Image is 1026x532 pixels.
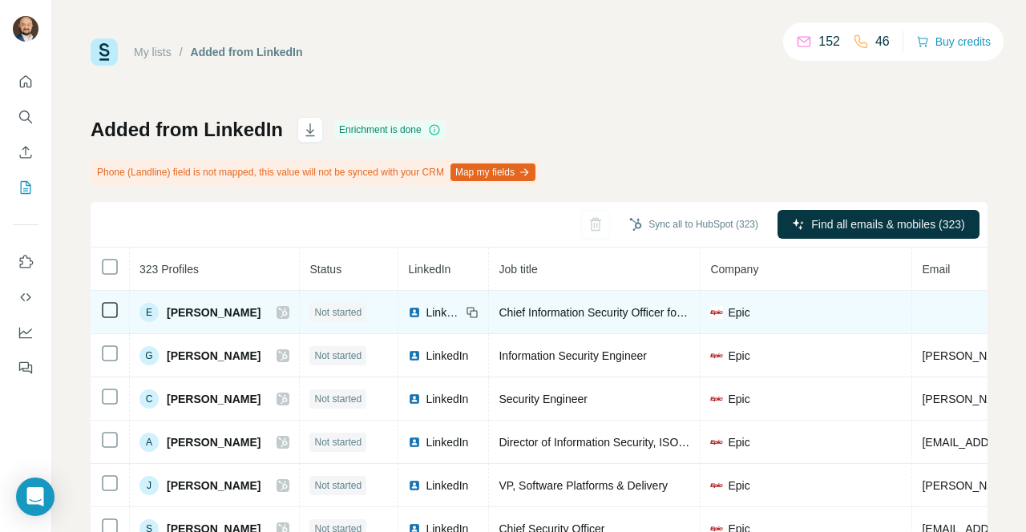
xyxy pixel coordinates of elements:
img: LinkedIn logo [408,479,421,492]
span: Security Engineer [499,393,588,405]
img: LinkedIn logo [408,349,421,362]
button: Find all emails & mobiles (323) [778,210,980,239]
img: company-logo [710,436,723,449]
span: Epic [728,304,749,320]
span: Email [922,263,950,276]
button: Quick start [13,67,38,96]
p: 46 [875,32,890,51]
img: Surfe Logo [91,38,118,66]
button: Search [13,103,38,131]
img: company-logo [710,393,723,405]
span: Information Security Engineer [499,349,646,362]
span: Director of Information Security, ISO - Hosting [499,436,726,449]
span: Epic [728,478,749,494]
button: Map my fields [450,163,535,181]
div: E [139,303,159,322]
p: 152 [818,32,840,51]
span: [PERSON_NAME] [167,434,261,450]
span: Epic [728,348,749,364]
span: LinkedIn [426,348,468,364]
span: [PERSON_NAME] [167,391,261,407]
div: J [139,476,159,495]
span: Not started [314,305,362,320]
a: My lists [134,46,172,58]
span: LinkedIn [408,263,450,276]
span: Not started [314,478,362,493]
img: LinkedIn logo [408,306,421,319]
button: Sync all to HubSpot (323) [618,212,769,236]
button: Buy credits [916,30,991,53]
span: Find all emails & mobiles (323) [811,216,964,232]
span: LinkedIn [426,304,461,320]
span: VP, Software Platforms & Delivery [499,479,668,492]
img: company-logo [710,306,723,319]
img: company-logo [710,479,723,492]
span: Epic [728,391,749,407]
span: [PERSON_NAME] [167,304,261,320]
span: Not started [314,349,362,363]
div: Enrichment is done [334,120,446,139]
button: Dashboard [13,318,38,347]
span: LinkedIn [426,478,468,494]
img: company-logo [710,349,723,362]
span: 323 Profiles [139,263,199,276]
div: G [139,346,159,365]
li: / [180,44,183,60]
div: C [139,389,159,409]
button: Use Surfe API [13,283,38,312]
span: Epic [728,434,749,450]
span: Company [710,263,758,276]
img: LinkedIn logo [408,436,421,449]
button: Feedback [13,353,38,382]
span: [PERSON_NAME] [167,478,261,494]
span: Job title [499,263,537,276]
img: LinkedIn logo [408,393,421,405]
button: Use Surfe on LinkedIn [13,248,38,276]
div: A [139,433,159,452]
div: Added from LinkedIn [191,44,303,60]
button: Enrich CSV [13,138,38,167]
button: My lists [13,173,38,202]
span: Status [309,263,341,276]
div: Open Intercom Messenger [16,478,55,516]
img: Avatar [13,16,38,42]
span: LinkedIn [426,391,468,407]
div: Phone (Landline) field is not mapped, this value will not be synced with your CRM [91,159,539,186]
span: Not started [314,392,362,406]
span: [PERSON_NAME] [167,348,261,364]
span: Chief Information Security Officer for Epic Nexus [499,306,740,319]
span: Not started [314,435,362,449]
h1: Added from LinkedIn [91,117,283,143]
span: LinkedIn [426,434,468,450]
